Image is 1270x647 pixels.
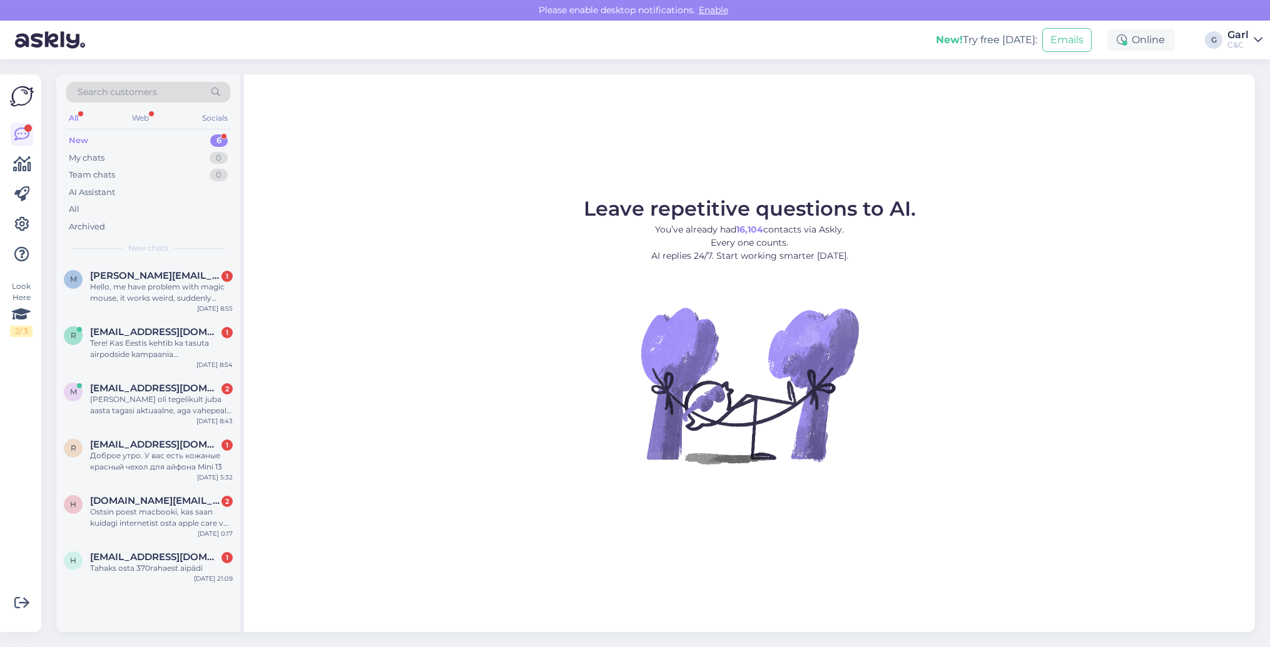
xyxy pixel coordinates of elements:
div: Ostsin poest macbooki, kas saan kuidagi internetist osta apple care või mingi lisagarantii? Avasi... [90,506,233,529]
div: [DATE] 8:55 [197,304,233,313]
span: marilikodu@hotmail.com [90,383,220,394]
span: Enable [695,4,732,16]
span: h [70,499,76,509]
div: 0 [210,169,228,181]
div: [DATE] 8:43 [196,416,233,426]
div: Web [130,110,151,126]
div: 2 [221,383,233,394]
div: Garl [1227,30,1249,40]
div: 1 [221,552,233,563]
div: 2 / 3 [10,326,33,337]
div: Tere! Kas Eestis kehtib ka tasuta airpodside kampaania [PERSON_NAME] macbook air isic kaardiga -1... [90,338,233,360]
div: 0 [210,152,228,164]
div: My chats [69,152,104,164]
button: Emails [1042,28,1092,52]
b: 16,104 [736,224,763,235]
div: AI Assistant [69,186,115,199]
div: 1 [221,271,233,282]
div: Socials [200,110,230,126]
div: 1 [221,439,233,451]
span: Search customers [78,86,157,99]
a: GarlC&C [1227,30,1262,50]
span: m [70,274,77,284]
div: Archived [69,221,105,233]
div: [DATE] 5:32 [197,473,233,482]
div: All [69,203,79,216]
div: 6 [210,134,228,147]
span: renetpuusepp@gmail.com [90,326,220,338]
div: Try free [DATE]: [936,33,1037,48]
div: Look Here [10,281,33,337]
div: 1 [221,327,233,338]
span: Leave repetitive questions to AI. [584,196,916,221]
div: Team chats [69,169,115,181]
div: Online [1107,29,1175,51]
img: No Chat active [637,273,862,498]
span: New chats [128,243,168,254]
b: New! [936,34,963,46]
span: m [70,387,77,396]
div: [DATE] 0:17 [198,529,233,538]
div: 2 [221,496,233,507]
div: [DATE] 8:54 [196,360,233,369]
div: New [69,134,88,147]
span: m.romashko@icloud.com [90,270,220,281]
span: hannakk.me@gmail.com [90,495,220,506]
div: G [1205,31,1222,49]
span: rustamvalijev@gmail.com [90,439,220,450]
div: [DATE] 21:09 [194,574,233,583]
p: You’ve already had contacts via Askly. Every one counts. AI replies 24/7. Start working smarter [... [584,223,916,263]
span: r [71,443,76,453]
img: Askly Logo [10,84,34,108]
div: Доброе утро. У вас есть кожаные красный чехол для айфона Mini 13 [90,450,233,473]
span: hektorvahtra@gmail.com [90,551,220,563]
div: [PERSON_NAME] oli tegelikult juba aasta tagasi aktuaalne, aga vahepeal ei läinud klappe [PERSON_N... [90,394,233,416]
div: Tahaks osta 370rahaest aipädi [90,563,233,574]
div: Hello, me have problem with magic mouse, it works weird, suddenly jumps, sometimes it is hard to ... [90,281,233,304]
div: C&C [1227,40,1249,50]
span: h [70,556,76,565]
span: r [71,331,76,340]
div: All [66,110,81,126]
